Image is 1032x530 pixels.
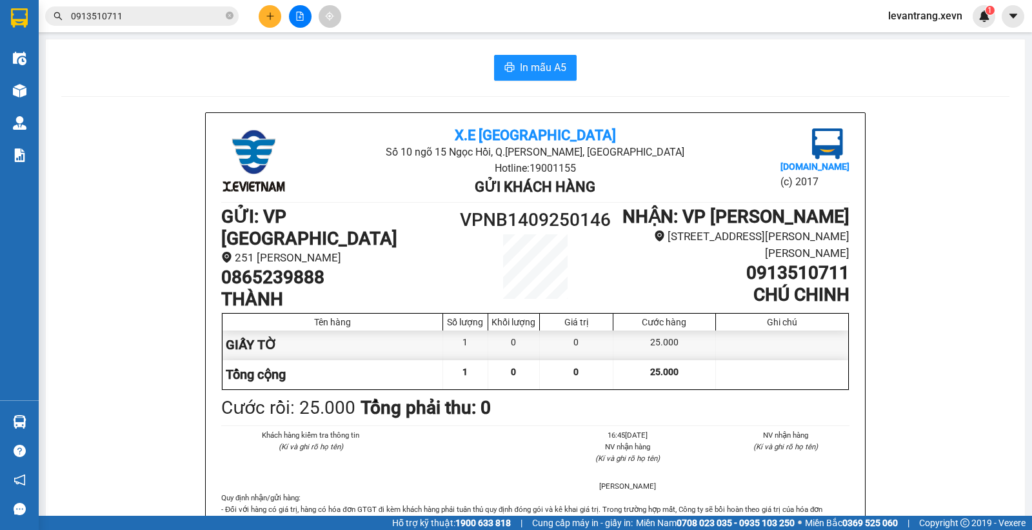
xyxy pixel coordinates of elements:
li: 251 [PERSON_NAME] [221,249,457,267]
b: Gửi khách hàng [475,179,595,195]
b: NHẬN : VP [PERSON_NAME] [622,206,849,227]
h1: VPNB1409250146 [457,206,614,234]
input: Tìm tên, số ĐT hoặc mã đơn [71,9,223,23]
strong: 0369 525 060 [842,518,898,528]
strong: 0708 023 035 - 0935 103 250 [677,518,795,528]
li: 16:45[DATE] [564,429,691,441]
b: [DOMAIN_NAME] [780,161,849,172]
li: Khách hàng kiểm tra thông tin [247,429,375,441]
img: logo.jpg [812,128,843,159]
div: GIẤY TỜ [223,331,443,360]
h1: 0913510711 [614,262,849,284]
div: Ghi chú [719,317,845,327]
li: Số 10 ngõ 15 Ngọc Hồi, Q.[PERSON_NAME], [GEOGRAPHIC_DATA] [326,144,744,160]
button: caret-down [1002,5,1024,28]
span: In mẫu A5 [520,59,566,76]
b: Tổng phải thu: 0 [361,397,491,418]
span: file-add [295,12,304,21]
i: (Kí và ghi rõ họ tên) [595,454,660,463]
span: Miền Bắc [805,516,898,530]
b: GỬI : VP [GEOGRAPHIC_DATA] [221,206,397,249]
div: Tên hàng [226,317,439,327]
span: environment [654,230,665,241]
span: notification [14,474,26,486]
img: logo.jpg [221,128,286,193]
div: 1 [443,331,488,360]
div: 25.000 [613,331,716,360]
li: (c) 2017 [780,174,849,190]
button: file-add [289,5,312,28]
sup: 1 [986,6,995,15]
span: 0 [511,367,516,377]
span: close-circle [226,10,233,23]
span: search [54,12,63,21]
i: (Kí và ghi rõ họ tên) [753,442,818,451]
li: NV nhận hàng [722,429,850,441]
button: aim [319,5,341,28]
img: warehouse-icon [13,84,26,97]
span: environment [221,252,232,263]
span: 1 [987,6,992,15]
img: logo-vxr [11,8,28,28]
div: Cước rồi : 25.000 [221,394,355,422]
span: Miền Nam [636,516,795,530]
span: message [14,503,26,515]
li: [PERSON_NAME] [564,480,691,492]
span: ⚪️ [798,520,802,525]
span: Tổng cộng [226,367,286,382]
h1: CHÚ CHINH [614,284,849,306]
span: | [908,516,909,530]
span: printer [504,62,515,74]
div: Giá trị [543,317,610,327]
span: aim [325,12,334,21]
span: caret-down [1007,10,1019,22]
img: warehouse-icon [13,52,26,65]
img: solution-icon [13,148,26,162]
div: 0 [488,331,540,360]
i: (Kí và ghi rõ họ tên) [279,442,343,451]
li: NV nhận hàng [564,441,691,453]
span: levantrang.xevn [878,8,973,24]
div: Cước hàng [617,317,712,327]
h1: 0865239888 [221,267,457,289]
li: Hotline: 19001155 [326,160,744,176]
img: warehouse-icon [13,415,26,429]
span: plus [266,12,275,21]
span: 25.000 [650,367,679,377]
span: | [521,516,522,530]
img: warehouse-icon [13,116,26,130]
li: [STREET_ADDRESS][PERSON_NAME][PERSON_NAME] [614,228,849,262]
span: question-circle [14,445,26,457]
span: Hỗ trợ kỹ thuật: [392,516,511,530]
img: icon-new-feature [978,10,990,22]
div: Số lượng [446,317,484,327]
button: printerIn mẫu A5 [494,55,577,81]
strong: 1900 633 818 [455,518,511,528]
span: copyright [960,518,969,527]
span: Cung cấp máy in - giấy in: [532,516,633,530]
span: close-circle [226,12,233,19]
div: 0 [540,331,613,360]
button: plus [259,5,281,28]
span: 1 [462,367,468,377]
div: Khối lượng [491,317,536,327]
h1: THÀNH [221,289,457,311]
span: 0 [573,367,579,377]
b: X.E [GEOGRAPHIC_DATA] [455,127,616,143]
